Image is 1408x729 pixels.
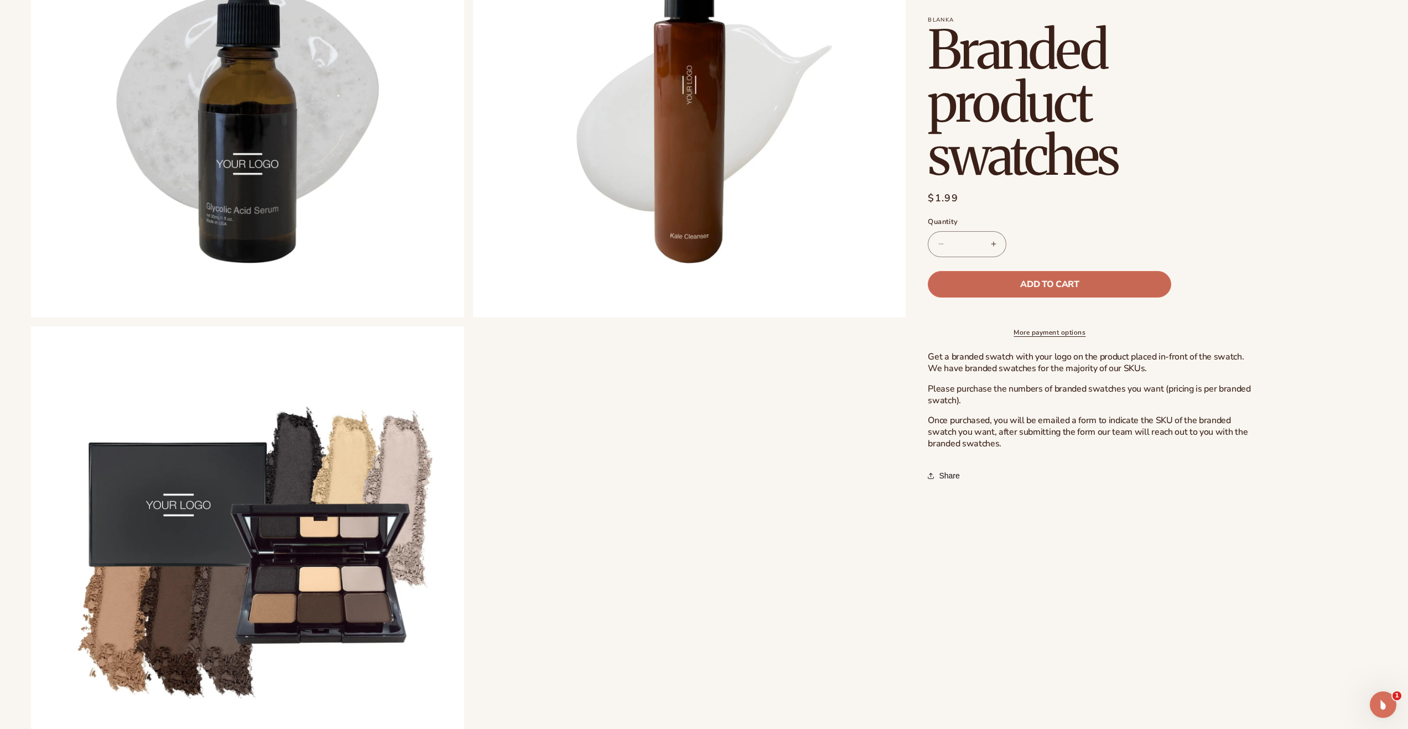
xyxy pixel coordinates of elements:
h1: Branded product swatches [928,23,1260,183]
button: Share [928,464,963,488]
p: Please purchase the numbers of branded swatches you want (pricing is per branded swatch). [928,383,1260,407]
span: Add to cart [1020,280,1079,289]
button: Add to cart [928,271,1171,298]
a: More payment options [928,327,1171,337]
p: Get a branded swatch with your logo on the product placed in-front of the swatch. We have branded... [928,351,1260,374]
p: Once purchased, you will be emailed a form to indicate the SKU of the branded swatch you want, af... [928,415,1260,449]
label: Quantity [928,217,1171,228]
iframe: Intercom live chat [1370,691,1396,718]
span: $1.99 [928,191,958,206]
span: 1 [1393,691,1401,700]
